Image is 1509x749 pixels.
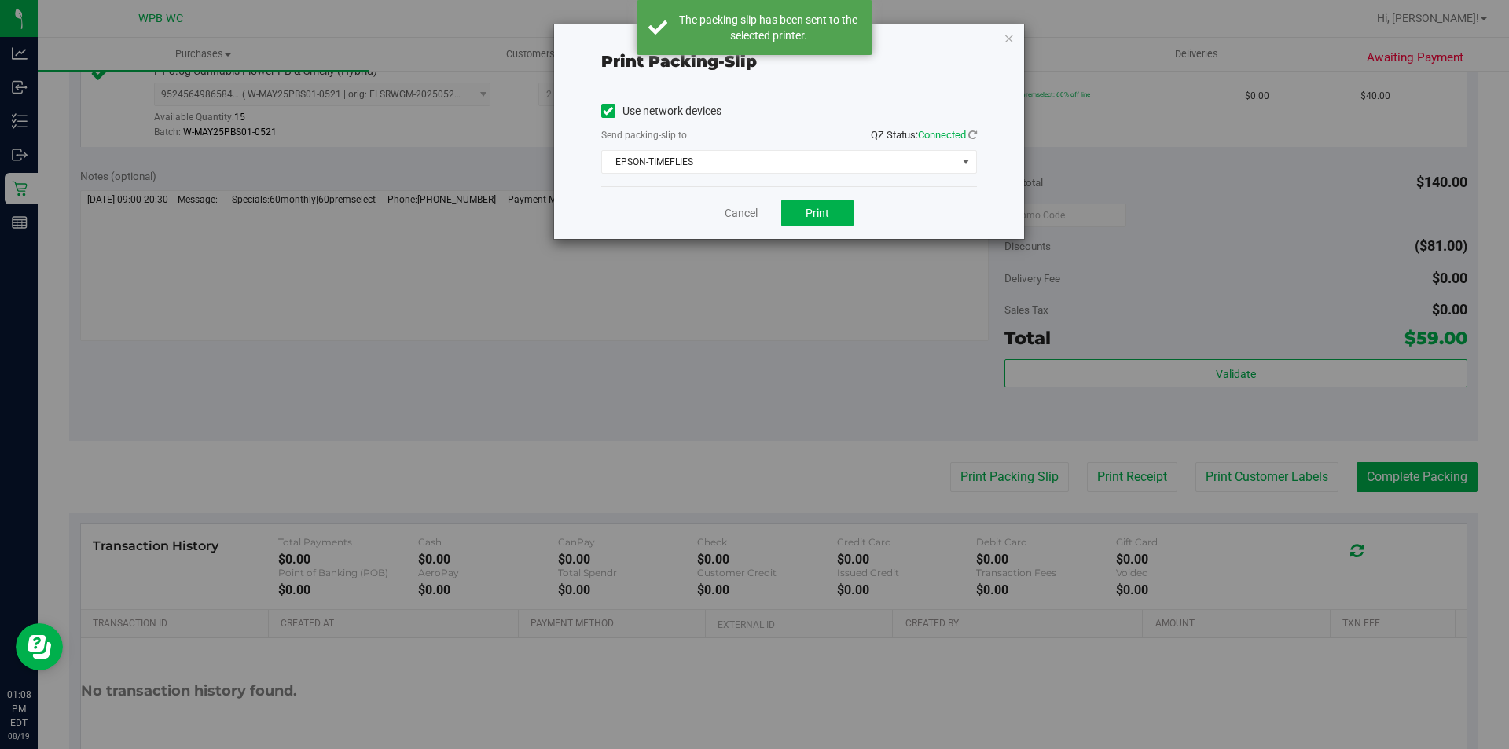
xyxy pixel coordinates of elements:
[602,151,956,173] span: EPSON-TIMEFLIES
[871,129,977,141] span: QZ Status:
[725,205,758,222] a: Cancel
[676,12,861,43] div: The packing slip has been sent to the selected printer.
[806,207,829,219] span: Print
[16,623,63,670] iframe: Resource center
[918,129,966,141] span: Connected
[956,151,975,173] span: select
[601,52,757,71] span: Print packing-slip
[601,103,721,119] label: Use network devices
[601,128,689,142] label: Send packing-slip to:
[781,200,854,226] button: Print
